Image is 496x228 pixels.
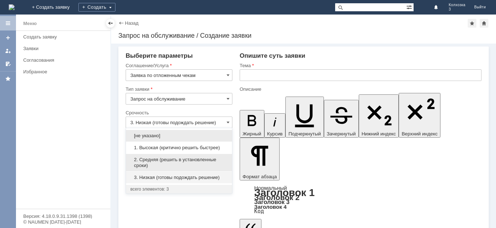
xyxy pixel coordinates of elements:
[23,220,103,224] div: © NAUMEN [DATE]-[DATE]
[118,32,489,39] div: Запрос на обслуживание / Создание заявки
[243,131,261,137] span: Жирный
[267,131,283,137] span: Курсив
[285,97,324,138] button: Подчеркнутый
[480,19,488,28] div: Сделать домашней страницей
[254,204,286,210] a: Заголовок 4
[23,46,106,51] div: Заявки
[126,52,193,59] span: Выберите параметры
[23,57,106,63] div: Согласования
[240,52,305,59] span: Опишите суть заявки
[9,4,15,10] a: Перейти на домашнюю страницу
[362,131,396,137] span: Нижний индекс
[240,186,481,214] div: Формат абзаца
[20,31,109,42] a: Создать заявку
[254,193,300,201] a: Заголовок 2
[327,131,356,137] span: Зачеркнутый
[23,19,37,28] div: Меню
[125,20,138,26] a: Назад
[23,34,106,40] div: Создать заявку
[243,174,277,179] span: Формат абзаца
[78,3,115,12] div: Создать
[449,3,465,7] span: Колхозка
[126,87,231,91] div: Тип заявки
[23,69,98,74] div: Избранное
[20,43,109,54] a: Заявки
[2,58,14,70] a: Мои согласования
[449,7,465,12] span: 3
[254,187,315,198] a: Заголовок 1
[126,63,231,68] div: Соглашение/Услуга
[2,32,14,44] a: Создать заявку
[264,113,286,138] button: Курсив
[468,19,476,28] div: Добавить в избранное
[254,208,264,215] a: Код
[130,157,228,168] span: 2. Средняя (решить в установленные сроки)
[254,199,289,205] a: Заголовок 3
[359,94,399,138] button: Нижний индекс
[2,45,14,57] a: Мои заявки
[240,138,280,180] button: Формат абзаца
[288,131,321,137] span: Подчеркнутый
[106,19,115,28] div: Скрыть меню
[254,185,287,191] a: Нормальный
[9,4,15,10] img: logo
[130,133,228,139] span: [не указано]
[23,214,103,219] div: Версия: 4.18.0.9.31.1398 (1398)
[399,93,440,138] button: Верхний индекс
[240,63,480,68] div: Тема
[130,175,228,180] span: 3. Низкая (готовы подождать решение)
[130,186,228,192] div: всего элементов: 3
[402,131,438,137] span: Верхний индекс
[324,100,359,138] button: Зачеркнутый
[130,145,228,151] span: 1. Высокая (критично решить быстрее)
[240,110,264,138] button: Жирный
[406,3,414,10] span: Расширенный поиск
[240,87,480,91] div: Описание
[20,54,109,66] a: Согласования
[126,110,231,115] div: Срочность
